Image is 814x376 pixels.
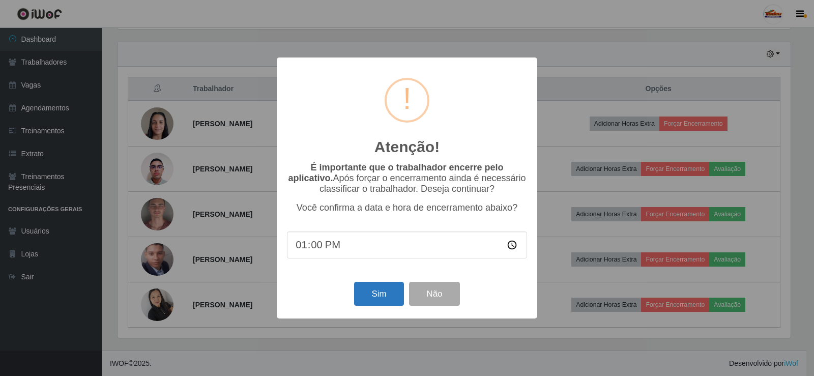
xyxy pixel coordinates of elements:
[287,162,527,194] p: Após forçar o encerramento ainda é necessário classificar o trabalhador. Deseja continuar?
[287,203,527,213] p: Você confirma a data e hora de encerramento abaixo?
[374,138,440,156] h2: Atenção!
[409,282,459,306] button: Não
[354,282,403,306] button: Sim
[288,162,503,183] b: É importante que o trabalhador encerre pelo aplicativo.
